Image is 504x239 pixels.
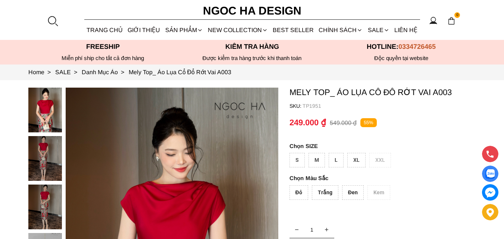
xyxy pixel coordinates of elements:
[485,169,495,179] img: Display image
[44,69,54,75] span: >
[316,20,365,40] div: Chính sách
[28,185,62,229] img: Mely Top_ Áo Lụa Cổ Đổ Rớt Vai A003_mini_2
[447,17,456,25] img: img-CART-ICON-ksit0nf1
[329,153,344,167] div: L
[196,2,308,20] a: Ngoc Ha Design
[327,55,476,62] h6: Độc quyền tại website
[28,136,62,181] img: Mely Top_ Áo Lụa Cổ Đổ Rớt Vai A003_mini_1
[289,143,476,149] p: SIZE
[312,185,338,200] div: Trắng
[71,69,80,75] span: >
[342,185,364,200] div: Đen
[289,185,308,200] div: Đỏ
[28,55,178,62] div: Miễn phí ship cho tất cả đơn hàng
[398,43,436,50] span: 0334726465
[118,69,127,75] span: >
[125,20,163,40] a: GIỚI THIỆU
[84,20,125,40] a: TRANG CHỦ
[392,20,420,40] a: LIÊN HỆ
[327,43,476,51] p: Hotline:
[303,103,476,109] p: TP1951
[289,118,326,128] p: 249.000 ₫
[289,88,476,97] p: Mely Top_ Áo Lụa Cổ Đổ Rớt Vai A003
[289,153,305,167] div: S
[360,118,377,128] p: 55%
[289,222,334,237] input: Quantity input
[28,43,178,51] p: Freeship
[365,20,392,40] a: SALE
[482,184,498,201] a: messenger
[55,69,82,75] a: Link to SALE
[289,103,303,109] h6: SKU:
[129,69,232,75] a: Link to Mely Top_ Áo Lụa Cổ Đổ Rớt Vai A003
[225,43,279,50] font: Kiểm tra hàng
[454,12,460,18] span: 0
[205,20,270,40] a: NEW COLLECTION
[482,166,498,182] a: Display image
[163,20,205,40] div: SẢN PHẨM
[28,69,55,75] a: Link to Home
[289,175,455,182] p: Màu Sắc
[330,119,357,126] p: 549.000 ₫
[28,88,62,132] img: Mely Top_ Áo Lụa Cổ Đổ Rớt Vai A003_mini_0
[178,55,327,62] p: Được kiểm tra hàng trước khi thanh toán
[347,153,366,167] div: XL
[82,69,129,75] a: Link to Danh Mục Áo
[309,153,325,167] div: M
[270,20,316,40] a: BEST SELLER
